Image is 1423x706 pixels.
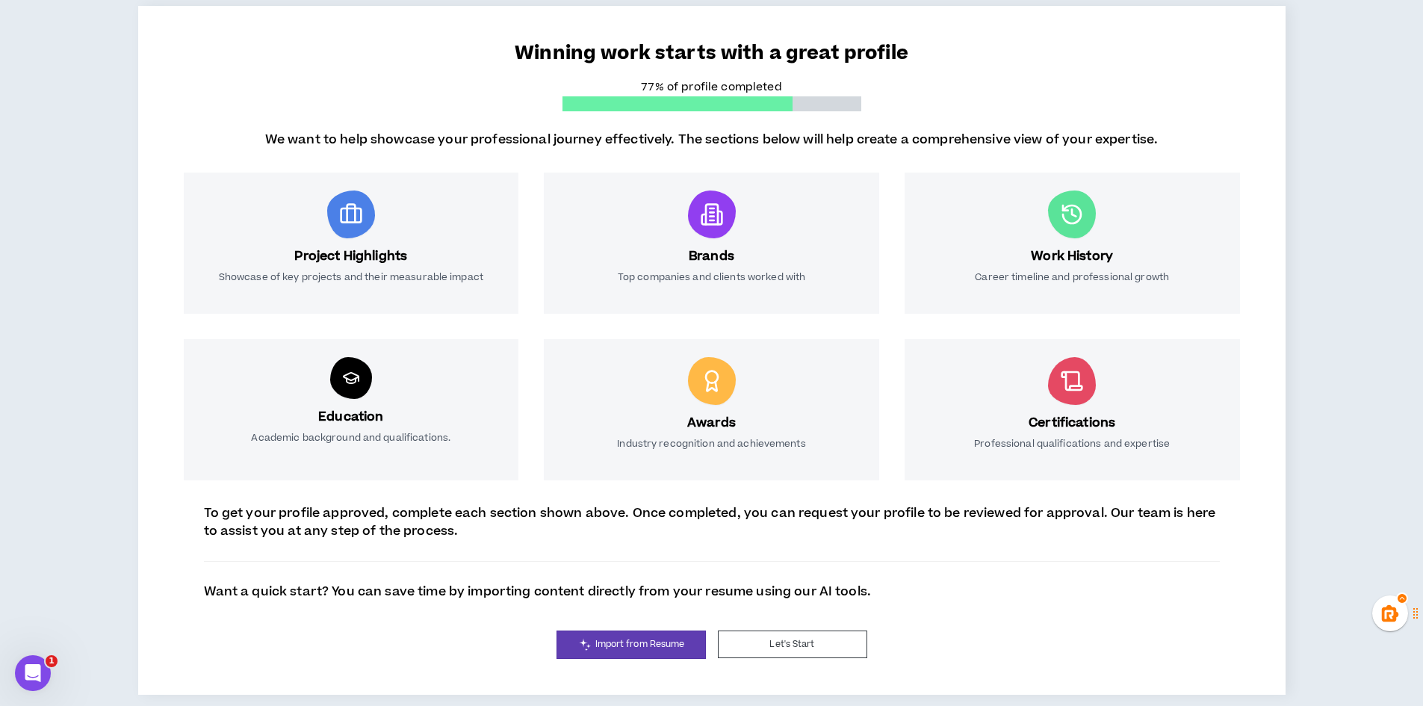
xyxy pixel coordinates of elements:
a: Import from Resume [557,631,706,659]
h3: Certifications [1029,414,1115,432]
p: We want to help showcase your professional journey effectively. The sections below will help crea... [265,131,1158,149]
h3: Education [318,408,383,426]
p: To get your profile approved, complete each section shown above. Once completed, you can request ... [204,504,1220,540]
span: Import from Resume [595,637,685,651]
p: Professional qualifications and expertise [974,438,1170,462]
p: Want a quick start? You can save time by importing content directly from your resume using our AI... [204,583,872,601]
p: Showcase of key projects and their measurable impact [219,271,483,296]
p: Career timeline and professional growth [975,271,1169,296]
p: Industry recognition and achievements [617,438,805,462]
h3: Project Highlights [294,247,407,265]
iframe: Intercom live chat [15,655,51,691]
button: Let's Start [718,631,867,658]
span: 1 [46,655,58,667]
h3: Brands [689,247,734,265]
h3: Awards [687,414,736,432]
p: Academic background and qualifications. [251,432,450,462]
h3: Work History [1031,247,1113,265]
p: 77% of profile completed [562,79,861,96]
p: Top companies and clients worked with [618,271,805,296]
p: Winning work starts with a great profile [189,40,1235,68]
